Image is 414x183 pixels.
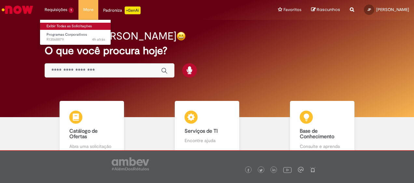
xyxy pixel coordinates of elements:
b: Serviços de TI [185,128,218,134]
time: 30/09/2025 10:17:49 [92,37,105,42]
p: Abra uma solicitação [69,143,114,150]
span: Rascunhos [317,6,340,13]
p: +GenAi [125,6,141,14]
img: logo_footer_youtube.png [283,165,292,174]
a: Exibir Todas as Solicitações [40,23,112,30]
p: Consulte e aprenda [300,143,344,150]
a: Serviços de TI Encontre ajuda [149,101,265,156]
span: 4h atrás [92,37,105,42]
img: logo_footer_linkedin.png [272,168,276,172]
a: Base de Conhecimento Consulte e aprenda [265,101,380,156]
ul: Requisições [40,19,111,45]
span: [PERSON_NAME] [376,7,409,12]
p: Encontre ajuda [185,137,229,144]
span: JP [367,7,371,12]
span: Favoritos [283,6,301,13]
img: ServiceNow [1,3,34,16]
b: Catálogo de Ofertas [69,128,98,140]
img: happy-face.png [176,31,186,41]
img: logo_footer_ambev_rotulo_gray.png [112,157,149,170]
a: Catálogo de Ofertas Abra uma solicitação [34,101,149,156]
span: 1 [69,7,74,13]
b: Base de Conhecimento [300,128,334,140]
img: logo_footer_twitter.png [259,169,263,172]
span: More [83,6,93,13]
span: Requisições [45,6,67,13]
img: logo_footer_workplace.png [298,167,304,173]
a: Rascunhos [311,7,340,13]
img: logo_footer_facebook.png [247,169,250,172]
h2: O que você procura hoje? [45,45,369,56]
span: R13568879 [47,37,105,42]
div: Padroniza [103,6,141,14]
img: logo_footer_naosei.png [310,167,316,173]
a: Aberto R13568879 : Programas Corporativos [40,31,112,43]
span: Programas Corporativos [47,32,87,37]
